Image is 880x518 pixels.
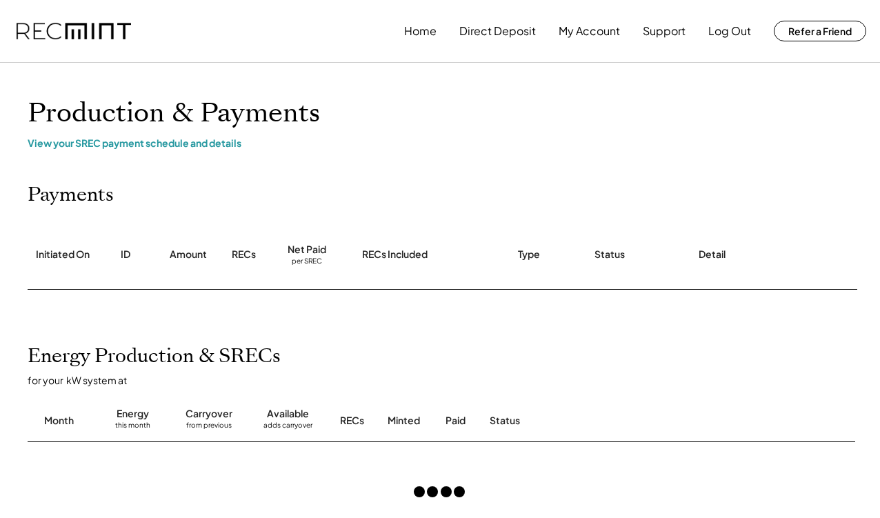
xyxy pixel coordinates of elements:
[388,414,420,428] div: Minted
[28,137,855,149] div: View your SREC payment schedule and details
[518,248,540,261] div: Type
[186,421,232,435] div: from previous
[28,345,281,368] h2: Energy Production & SRECs
[699,248,726,261] div: Detail
[340,414,364,428] div: RECs
[17,23,131,40] img: recmint-logotype%403x.png
[263,421,312,435] div: adds carryover
[288,243,326,257] div: Net Paid
[459,17,536,45] button: Direct Deposit
[28,97,855,130] h1: Production & Payments
[170,248,207,261] div: Amount
[446,414,466,428] div: Paid
[232,248,256,261] div: RECs
[36,248,90,261] div: Initiated On
[559,17,620,45] button: My Account
[708,17,751,45] button: Log Out
[774,21,866,41] button: Refer a Friend
[28,183,114,207] h2: Payments
[490,414,724,428] div: Status
[594,248,625,261] div: Status
[115,421,150,435] div: this month
[362,248,428,261] div: RECs Included
[44,414,74,428] div: Month
[28,374,869,386] div: for your kW system at
[121,248,130,261] div: ID
[117,407,149,421] div: Energy
[267,407,309,421] div: Available
[404,17,437,45] button: Home
[643,17,686,45] button: Support
[186,407,232,421] div: Carryover
[292,257,322,267] div: per SREC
